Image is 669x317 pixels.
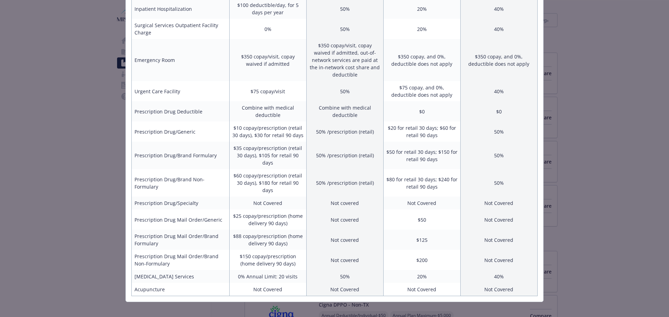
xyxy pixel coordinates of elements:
[306,39,383,81] td: $350 copay/visit, copay waived if admitted, out-of-network services are paid at the in-network co...
[306,283,383,296] td: Not Covered
[229,230,306,250] td: $88 copay/prescription (home delivery 90 days)
[460,197,537,209] td: Not Covered
[229,81,306,101] td: $75 copay/visit
[132,283,230,296] td: Acupuncture
[132,250,230,270] td: Prescription Drug Mail Order/Brand Non-Formulary
[132,101,230,121] td: Prescription Drug Deductible
[460,142,537,169] td: 50%
[460,169,537,197] td: 50%
[306,101,383,121] td: Combine with medical deductible
[306,169,383,197] td: 50% /prescription (retail)
[132,39,230,81] td: Emergency Room
[383,209,460,230] td: $50
[460,209,537,230] td: Not Covered
[132,81,230,101] td: Urgent Care Facility
[383,142,460,169] td: $50 for retail 30 days; $150 for retail 90 days
[229,209,306,230] td: $25 copay/prescription (home delivery 90 days)
[383,169,460,197] td: $80 for retail 30 days; $240 for retail 90 days
[383,81,460,101] td: $75 copay, and 0%, deductible does not apply
[132,230,230,250] td: Prescription Drug Mail Order/Brand Formulary
[132,121,230,142] td: Prescription Drug/Generic
[229,169,306,197] td: $60 copay/prescription (retail 30 days), $180 for retail 90 days
[460,19,537,39] td: 40%
[306,19,383,39] td: 50%
[229,142,306,169] td: $35 copay/prescription (retail 30 days), $105 for retail 90 days
[383,283,460,296] td: Not Covered
[229,39,306,81] td: $350 copay/visit, copay waived if admitted
[306,81,383,101] td: 50%
[229,250,306,270] td: $150 copay/prescription (home delivery 90 days)
[460,121,537,142] td: 50%
[383,250,460,270] td: $200
[460,250,537,270] td: Not Covered
[229,197,306,209] td: Not Covered
[383,197,460,209] td: Not Covered
[306,209,383,230] td: Not covered
[460,39,537,81] td: $350 copay, and 0%, deductible does not apply
[383,230,460,250] td: $125
[306,230,383,250] td: Not covered
[229,283,306,296] td: Not Covered
[383,121,460,142] td: $20 for retail 30 days; $60 for retail 90 days
[306,197,383,209] td: Not covered
[132,209,230,230] td: Prescription Drug Mail Order/Generic
[306,250,383,270] td: Not covered
[383,39,460,81] td: $350 copay, and 0%, deductible does not apply
[306,270,383,283] td: 50%
[132,142,230,169] td: Prescription Drug/Brand Formulary
[383,19,460,39] td: 20%
[306,142,383,169] td: 50% /prescription (retail)
[383,101,460,121] td: $0
[132,169,230,197] td: Prescription Drug/Brand Non-Formulary
[132,197,230,209] td: Prescription Drug/Specialty
[229,121,306,142] td: $10 copay/prescription (retail 30 days), $30 for retail 90 days
[460,283,537,296] td: Not Covered
[383,270,460,283] td: 20%
[460,270,537,283] td: 40%
[306,121,383,142] td: 50% /prescription (retail)
[460,81,537,101] td: 40%
[229,19,306,39] td: 0%
[460,101,537,121] td: $0
[132,19,230,39] td: Surgical Services Outpatient Facility Charge
[132,270,230,283] td: [MEDICAL_DATA] Services
[229,270,306,283] td: 0% Annual Limit: 20 visits
[460,230,537,250] td: Not Covered
[229,101,306,121] td: Combine with medical deductible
